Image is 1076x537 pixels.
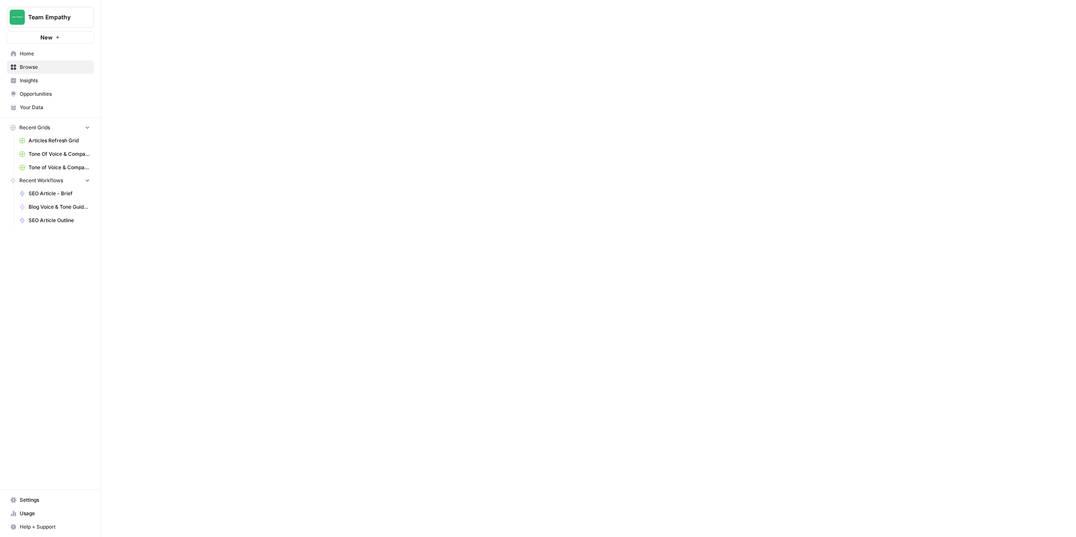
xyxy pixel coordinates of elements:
[20,77,90,84] span: Insights
[7,101,94,114] a: Your Data
[20,523,90,531] span: Help + Support
[19,124,50,131] span: Recent Grids
[29,150,90,158] span: Tone Of Voice & Company Overview
[16,147,94,161] a: Tone Of Voice & Company Overview
[29,137,90,144] span: Articles Refresh Grid
[29,203,90,211] span: Blog Voice & Tone Guidelines
[7,121,94,134] button: Recent Grids
[7,87,94,101] a: Opportunities
[16,134,94,147] a: Articles Refresh Grid
[7,174,94,187] button: Recent Workflows
[7,31,94,44] button: New
[29,164,90,171] span: Tone of Voice & Company Research
[16,214,94,227] a: SEO Article Outline
[10,10,25,25] img: Team Empathy Logo
[7,74,94,87] a: Insights
[7,507,94,520] a: Usage
[29,217,90,224] span: SEO Article Outline
[20,63,90,71] span: Browse
[20,510,90,517] span: Usage
[7,7,94,28] button: Workspace: Team Empathy
[20,104,90,111] span: Your Data
[20,496,90,504] span: Settings
[20,50,90,58] span: Home
[7,520,94,534] button: Help + Support
[16,161,94,174] a: Tone of Voice & Company Research
[16,187,94,200] a: SEO Article - Brief
[19,177,63,184] span: Recent Workflows
[28,13,79,21] span: Team Empathy
[7,47,94,60] a: Home
[29,190,90,197] span: SEO Article - Brief
[7,493,94,507] a: Settings
[20,90,90,98] span: Opportunities
[7,60,94,74] a: Browse
[16,200,94,214] a: Blog Voice & Tone Guidelines
[40,33,53,42] span: New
